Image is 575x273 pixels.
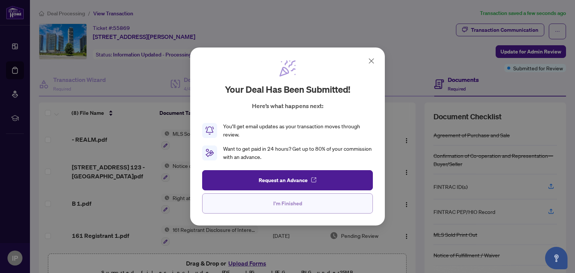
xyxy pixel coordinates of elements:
[223,145,373,161] div: Want to get paid in 24 hours? Get up to 80% of your commission with an advance.
[252,101,323,110] p: Here’s what happens next:
[259,174,308,186] span: Request an Advance
[202,193,373,214] button: I'm Finished
[223,122,373,139] div: You’ll get email updates as your transaction moves through review.
[273,197,302,209] span: I'm Finished
[202,170,373,190] button: Request an Advance
[545,247,568,269] button: Open asap
[225,83,350,95] h2: Your deal has been submitted!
